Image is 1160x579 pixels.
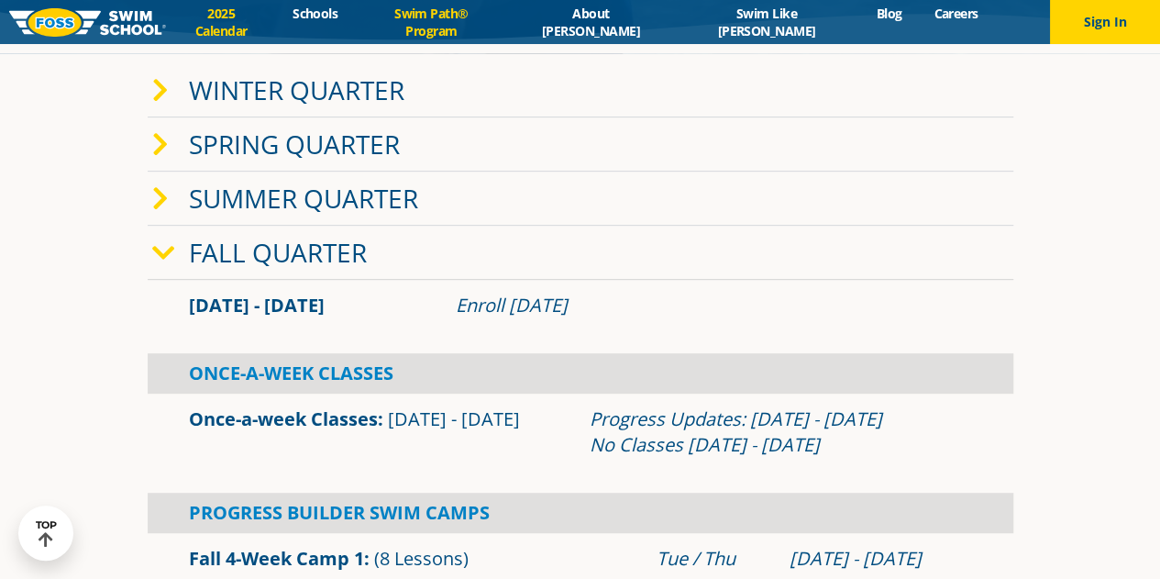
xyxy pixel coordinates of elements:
a: Careers [918,5,994,22]
div: TOP [36,519,57,548]
a: Summer Quarter [189,181,418,216]
span: [DATE] - [DATE] [388,406,520,431]
div: [DATE] - [DATE] [790,546,972,572]
a: Blog [860,5,918,22]
span: (8 Lessons) [374,546,469,571]
div: Tue / Thu [656,546,771,572]
span: [DATE] - [DATE] [189,293,325,317]
a: Swim Path® Program [354,5,509,39]
div: Progress Builder Swim Camps [148,493,1013,533]
a: Schools [277,5,354,22]
a: Once-a-week Classes [189,406,378,431]
a: 2025 Calendar [166,5,277,39]
img: FOSS Swim School Logo [9,8,166,37]
div: Enroll [DATE] [456,293,972,318]
a: Winter Quarter [189,72,404,107]
div: Once-A-Week Classes [148,353,1013,394]
a: About [PERSON_NAME] [509,5,673,39]
a: Fall Quarter [189,235,367,270]
a: Fall 4-Week Camp 1 [189,546,364,571]
a: Swim Like [PERSON_NAME] [673,5,860,39]
div: Progress Updates: [DATE] - [DATE] No Classes [DATE] - [DATE] [590,406,972,458]
a: Spring Quarter [189,127,400,161]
